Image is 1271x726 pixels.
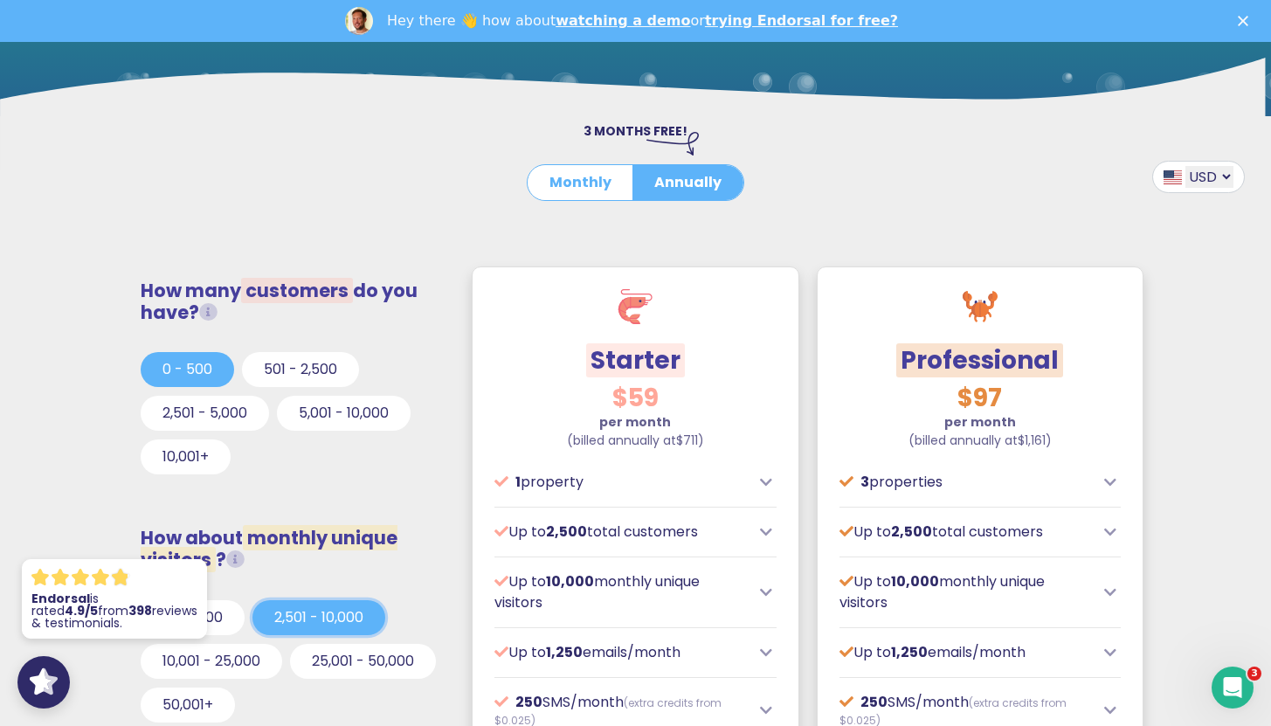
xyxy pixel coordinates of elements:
[556,12,690,29] a: watching a demo
[1018,432,1046,449] span: $1,161
[599,413,671,431] strong: per month
[963,289,998,324] img: crab.svg
[839,571,1095,613] p: Up to monthly unique visitors
[646,132,699,155] img: arrow-right-down.svg
[141,352,234,387] button: 0 - 500
[860,692,888,712] span: 250
[242,352,359,387] button: 501 - 2,500
[546,571,594,591] span: 10,000
[31,590,90,607] strong: Endorsal
[546,642,583,662] span: 1,250
[944,413,1016,431] strong: per month
[141,396,269,431] button: 2,501 - 5,000
[891,571,939,591] span: 10,000
[277,396,411,431] button: 5,001 - 10,000
[226,550,245,569] i: Unique visitors that view our social proof tools (widgets, FOMO popups or Wall of Love) on your w...
[515,472,521,492] span: 1
[128,602,152,619] strong: 398
[528,165,633,200] button: Monthly
[1238,16,1255,26] div: Close
[612,381,659,415] span: $59
[1247,667,1261,681] span: 3
[252,600,385,635] button: 2,501 - 10,000
[494,472,749,493] p: property
[705,12,898,29] a: trying Endorsal for free?
[141,525,397,572] span: monthly unique visitors
[141,688,235,723] button: 50,001+
[618,289,653,324] img: shrimp.svg
[584,122,687,140] span: 3 MONTHS FREE!
[141,527,441,570] h3: How about ?
[891,522,932,542] span: 2,500
[494,522,749,543] p: Up to total customers
[141,644,282,679] button: 10,001 - 25,000
[632,165,743,200] button: Annually
[839,642,1095,663] p: Up to emails/month
[546,522,587,542] span: 2,500
[141,439,231,474] button: 10,001+
[494,571,749,613] p: Up to monthly unique visitors
[586,343,685,377] span: Starter
[141,280,441,323] h3: How many do you have?
[676,432,698,449] span: $711
[839,522,1095,543] p: Up to total customers
[65,602,98,619] strong: 4.9/5
[839,472,1095,493] p: properties
[567,432,704,449] span: (billed annually at )
[387,12,898,30] div: Hey there 👋 how about or
[31,592,197,629] p: is rated from reviews & testimonials.
[957,381,1002,415] span: $97
[908,432,1052,449] span: (billed annually at )
[891,642,928,662] span: 1,250
[1212,667,1254,709] iframe: Intercom live chat
[860,472,869,492] span: 3
[896,343,1063,377] span: Professional
[241,278,353,303] span: customers
[345,7,373,35] img: Profile image for Dean
[290,644,436,679] button: 25,001 - 50,000
[515,692,542,712] span: 250
[494,642,749,663] p: Up to emails/month
[199,303,218,322] i: Total customers from whom you request testimonials/reviews.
